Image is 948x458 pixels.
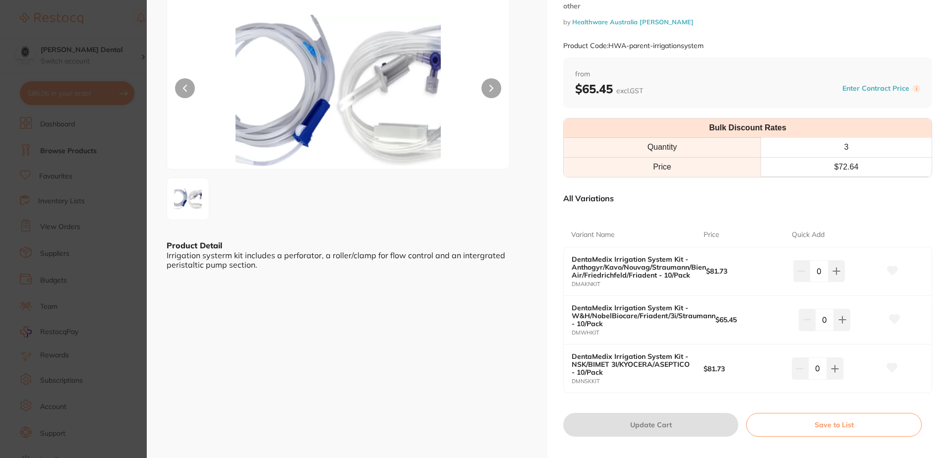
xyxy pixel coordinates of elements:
[715,316,790,324] b: $65.45
[572,255,693,279] b: DentaMedix Irrigation System Kit - Anthogyr/Kavo/Nouvag/Straumann/Bien Air/Friedrichfeld/Friadent...
[167,240,222,250] b: Product Detail
[746,413,922,437] button: Save to List
[572,352,691,376] b: DentaMedix Irrigation System Kit - NSK/BIMET 3I/KYOCERA/ASEPTICO - 10/Pack
[167,251,528,269] div: Irrigation systerm kit includes a perforator, a roller/clamp for flow control and an intergrated ...
[572,18,694,26] a: Healthware Australia [PERSON_NAME]
[761,157,932,176] td: $ 72.64
[170,184,206,213] img: MS5wbmc
[575,69,920,79] span: from
[571,230,615,240] p: Variant Name
[706,267,784,275] b: $81.73
[572,330,715,336] small: DMWHKIT
[839,84,912,93] button: Enter Contract Price
[912,85,920,93] label: i
[563,413,738,437] button: Update Cart
[572,304,701,328] b: DentaMedix Irrigation System Kit - W&H/NobelBiocare/Friadent/3i/Straumann - 10/Pack
[563,42,704,50] small: Product Code: HWA-parent-irrigationsystem
[563,2,932,10] small: other
[572,378,704,385] small: DMNSKKIT
[704,230,719,240] p: Price
[236,12,441,169] img: MS5wbmc
[572,281,706,287] small: DMAKNKIT
[564,157,761,176] td: Price
[563,18,932,26] small: by
[761,138,932,157] th: 3
[616,86,643,95] span: excl. GST
[564,138,761,157] th: Quantity
[564,118,932,138] th: Bulk Discount Rates
[575,81,643,96] b: $65.45
[792,230,825,240] p: Quick Add
[563,193,614,203] p: All Variations
[704,365,783,373] b: $81.73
